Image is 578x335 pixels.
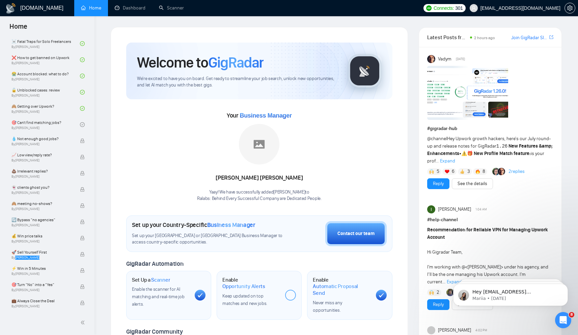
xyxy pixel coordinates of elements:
[11,69,80,83] a: 😭 Account blocked: what to do?By[PERSON_NAME]
[80,122,85,127] span: check-circle
[433,301,444,308] a: Reply
[460,169,465,174] img: 👍
[325,221,387,246] button: Contact our team
[313,300,342,313] span: Never miss any opportunities.
[197,196,322,202] p: Ralabs: Behind Every Successful Company are Dedicated People .
[313,283,370,296] span: Automatic Proposal Send
[471,6,476,10] span: user
[508,168,525,175] a: 2replies
[438,327,471,334] span: [PERSON_NAME]
[427,125,553,132] h1: # gigradar-hub
[427,227,548,285] span: Hi Gigradar Team, I’m working with @<[PERSON_NAME]> under his agency, and I’ll be the one managin...
[434,4,454,12] span: Connects:
[80,171,85,176] span: lock
[496,144,508,149] code: 1.26
[132,221,255,229] h1: Set up your Country-Specific
[126,260,183,267] span: GigRadar Automation
[440,158,455,164] span: Expand
[458,180,487,187] a: See the details
[80,319,87,326] span: double-left
[80,236,85,240] span: lock
[427,205,435,213] img: Ivan Dela Rama
[11,207,73,211] span: By [PERSON_NAME]
[427,66,508,120] img: F09AC4U7ATU-image.png
[565,5,575,11] a: setting
[461,151,467,156] span: ⚠️
[222,293,267,306] span: Keep updated on top matches and new jobs.
[437,168,439,175] span: 5
[337,230,375,237] div: Contact our team
[11,158,73,162] span: By [PERSON_NAME]
[445,169,449,174] img: ❤️
[11,200,73,207] span: 🙈 meeting no-shows?
[80,138,85,143] span: lock
[239,124,279,164] img: placeholder.png
[80,284,85,289] span: lock
[549,34,553,41] a: export
[467,168,470,175] span: 3
[11,135,73,142] span: 💧 Not enough good jobs?
[433,180,444,187] a: Reply
[483,168,485,175] span: 8
[452,178,493,189] button: See the details
[452,168,455,175] span: 6
[11,117,80,132] a: 🎯 Can't find matching jobs?By[PERSON_NAME]
[438,206,471,213] span: [PERSON_NAME]
[427,299,449,310] button: Reply
[11,52,80,67] a: ❌ How to get banned on UpworkBy[PERSON_NAME]
[80,268,85,273] span: lock
[11,249,73,256] span: 🚀 Sell Yourself First
[159,5,184,11] a: searchScanner
[429,169,434,174] img: 🙌
[11,168,73,175] span: 💩 Irrelevant replies?
[240,112,292,119] span: Business Manager
[467,151,473,156] span: 🎁
[475,206,487,212] span: 1:04 AM
[208,53,264,72] span: GigRadar
[11,223,73,227] span: By [PERSON_NAME]
[475,169,480,174] img: 🔥
[475,327,487,333] span: 4:02 PM
[438,55,451,63] span: Vadym
[80,187,85,192] span: lock
[11,256,73,260] span: By [PERSON_NAME]
[555,312,571,328] iframe: Intercom live chat
[115,5,145,11] a: dashboardDashboard
[11,101,80,116] a: 🙈 Getting over Upwork?By[PERSON_NAME]
[11,288,73,292] span: By [PERSON_NAME]
[11,184,73,191] span: 👻 clients ghost you?
[80,90,85,95] span: check-circle
[313,277,370,297] h1: Enable
[137,53,264,72] h1: Welcome to
[565,3,575,14] button: setting
[11,152,73,158] span: 📈 Low view/reply rate?
[456,56,465,62] span: [DATE]
[80,155,85,159] span: lock
[197,189,322,202] div: Yaay! We have successfully added [PERSON_NAME] to
[151,277,170,283] span: Scanner
[11,36,80,51] a: ☠️ Fatal Traps for Solo FreelancersBy[PERSON_NAME]
[80,41,85,46] span: check-circle
[222,283,265,290] span: Opportunity Alerts
[132,233,285,246] span: Set up your [GEOGRAPHIC_DATA] or [GEOGRAPHIC_DATA] Business Manager to access country-specific op...
[427,216,553,224] h1: # help-channel
[427,33,468,42] span: Latest Posts from the GigRadar Community
[80,106,85,111] span: check-circle
[80,301,85,305] span: lock
[474,35,495,40] span: 2 hours ago
[11,281,73,288] span: 🎯 Turn “No” into a “Yes”
[80,203,85,208] span: lock
[11,265,73,272] span: ⚡ Win in 5 Minutes
[222,277,280,290] h1: Enable
[443,269,578,317] iframe: Intercom notifications message
[492,168,500,175] img: Alex B
[137,76,337,88] span: We're excited to have you on board. Get ready to streamline your job search, unlock new opportuni...
[426,5,432,11] img: upwork-logo.png
[511,34,548,42] a: Join GigRadar Slack Community
[80,220,85,224] span: lock
[429,290,434,295] img: 🙌
[455,4,463,12] span: 301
